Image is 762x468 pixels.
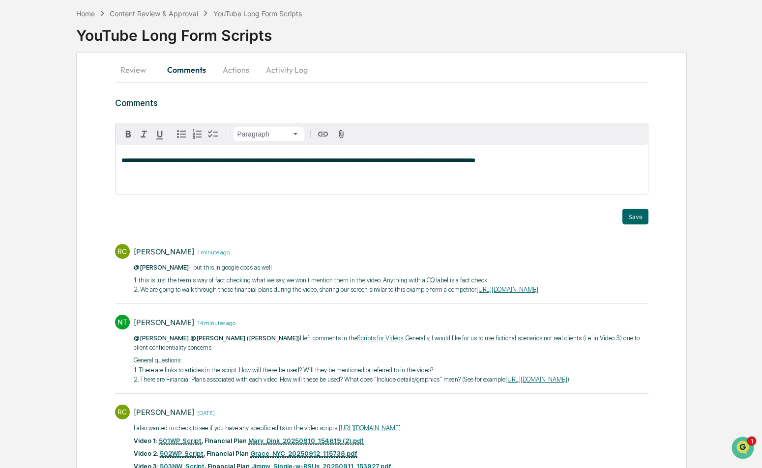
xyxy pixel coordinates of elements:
div: Content Review & Approval [110,9,198,18]
iframe: Open customer support [731,436,757,462]
a: Scripts for Videos [357,334,403,342]
div: RC [115,244,130,259]
div: YouTube Long Form Scripts [76,19,762,44]
div: secondary tabs example [115,58,648,82]
span: Preclearance [20,174,63,184]
button: Underline [152,126,168,142]
a: 501WP_Script [159,437,202,445]
div: [PERSON_NAME] [134,408,194,417]
div: Past conversations [10,109,66,117]
button: Start new chat [167,78,179,90]
span: [PERSON_NAME] [30,134,80,141]
div: RC [115,405,130,419]
a: Mary_Dink_20250910_154619 (2).pdf [248,437,364,445]
a: Powered byPylon [69,217,119,224]
a: 🖐️Preclearance [6,170,67,188]
button: Italic [136,126,152,142]
p: General questions: 1. There are links to articles in the script. How will these be used? Will the... [134,356,648,385]
span: • [82,134,85,141]
button: Attach files [333,128,350,141]
p: - put this in google docs as well [134,263,538,273]
strong: Video 2: [134,450,158,457]
span: [DATE] [87,134,107,141]
div: NT [115,315,130,330]
p: 1. this is just the team's way of fact checking what we say, we won't mention them in the video. ... [134,275,538,295]
a: [URL][DOMAIN_NAME] [505,376,567,383]
p: I left comments in the . ​Generally, I would like for us to use fictional scenarios not real clie... [134,333,648,353]
button: Actions [214,58,258,82]
time: Wednesday, September 24, 2025 at 12:42:06 PM CDT [194,248,230,256]
a: [URL][DOMAIN_NAME] [339,424,401,432]
span: @[PERSON_NAME] [134,264,189,271]
button: Comments [159,58,214,82]
a: 🔎Data Lookup [6,189,66,207]
div: We're available if you need us! [44,85,135,93]
img: 1746055101610-c473b297-6a78-478c-a979-82029cc54cd1 [10,75,28,93]
span: Pylon [98,217,119,224]
span: Attestations [81,174,122,184]
button: Review [115,58,159,82]
div: [PERSON_NAME] [134,318,194,327]
button: Bold [120,126,136,142]
div: [PERSON_NAME] [134,247,194,256]
span: Data Lookup [20,193,62,203]
img: 1746055101610-c473b297-6a78-478c-a979-82029cc54cd1 [20,134,28,142]
button: Activity Log [258,58,316,82]
button: Block type [234,127,304,141]
p: ​ [134,436,401,446]
div: 🔎 [10,194,18,202]
div: Start new chat [44,75,161,85]
button: Save [622,209,648,224]
strong: Video 1: [134,437,157,444]
div: Home [76,9,95,18]
a: [URL][DOMAIN_NAME] [476,286,538,293]
time: Wednesday, September 24, 2025 at 12:29:06 PM CDT [194,318,235,327]
a: 502WP_Script [160,450,204,458]
p: I also wanted to check to see if you have any specific edits on the video scripts: [134,423,401,433]
img: 8933085812038_c878075ebb4cc5468115_72.jpg [21,75,38,93]
span: @[PERSON_NAME] ([PERSON_NAME]) [190,334,300,342]
strong: , FInancial Plan [202,437,247,444]
div: 🗄️ [71,175,79,183]
time: Monday, September 22, 2025 at 4:53:00 PM CDT [194,408,215,416]
div: 🖐️ [10,175,18,183]
p: How can we help? [10,21,179,36]
a: 🗄️Attestations [67,170,126,188]
span: @[PERSON_NAME] [134,334,189,342]
strong: , Financial Plan [204,450,249,457]
img: Jack Rasmussen [10,124,26,140]
div: YouTube Long Form Scripts [213,9,302,18]
button: See all [152,107,179,119]
h3: Comments [115,98,648,108]
a: Grace_NYC_20250912_115738.pdf [250,450,357,458]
